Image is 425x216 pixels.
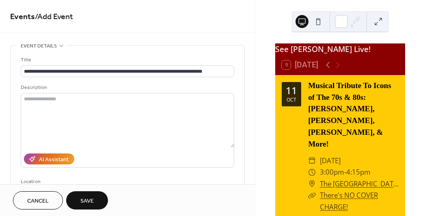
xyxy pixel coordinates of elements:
button: AI Assistant [24,153,74,164]
span: Save [80,197,94,205]
span: / Add Event [35,9,73,25]
button: Cancel [13,191,63,210]
button: Save [66,191,108,210]
div: Oct [287,97,296,102]
div: ​ [308,178,316,190]
div: ​ [308,166,316,178]
div: Description [21,83,233,92]
span: 4:15pm [346,166,371,178]
a: The [GEOGRAPHIC_DATA] [320,178,399,190]
div: AI Assistant [39,156,69,164]
a: Musical Tribute To Icons of The 70s & 80s: [PERSON_NAME], [PERSON_NAME], [PERSON_NAME], & More! [308,81,391,148]
div: Title [21,56,233,64]
span: Cancel [27,197,49,205]
div: See [PERSON_NAME] Live! [275,43,405,55]
div: Location [21,177,233,186]
span: Event details [21,42,57,50]
div: 11 [286,86,297,95]
span: - [344,166,346,178]
a: Events [10,9,35,25]
div: ​ [308,190,316,201]
div: ​ [308,155,316,167]
a: There's NO COVER CHARGE! [320,190,378,212]
span: 3:00pm [320,166,344,178]
span: [DATE] [320,155,341,167]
